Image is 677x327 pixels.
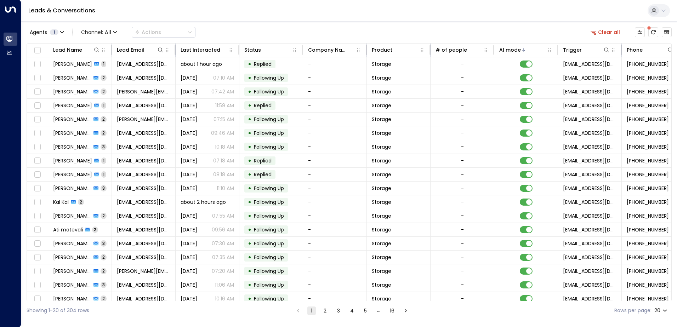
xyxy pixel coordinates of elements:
div: Lead Name [53,46,82,54]
div: • [248,99,251,111]
p: 07:35 AM [212,254,234,261]
div: Last Interacted [181,46,228,54]
td: - [303,71,367,85]
span: amaarsaleem01@gmail.com [117,171,170,178]
div: - [461,295,464,302]
span: There are new threads available. Refresh the grid to view the latest updates. [648,27,658,37]
span: keziah96@icloud.com [117,240,170,247]
div: • [248,251,251,263]
td: - [303,168,367,181]
span: nickless3761@gmail.com [117,199,170,206]
span: Stephanie Bates [53,74,91,81]
span: sarahbarr1983@hotmail.com [117,102,170,109]
span: +447539852336 [627,281,669,288]
span: Toggle select row [33,129,42,138]
span: Toggle select row [33,184,42,193]
td: - [303,223,367,236]
span: leads@space-station.co.uk [563,116,616,123]
p: 11:10 AM [217,185,234,192]
span: Toggle select row [33,74,42,82]
span: Following Up [254,226,284,233]
a: Leads & Conversations [28,6,95,15]
span: leads@space-station.co.uk [563,212,616,219]
span: Storage [372,171,391,178]
span: leads@space-station.co.uk [563,157,616,164]
span: Toggle select row [33,294,42,303]
span: +447835118181 [627,102,669,109]
span: leads@space-station.co.uk [563,143,616,150]
button: Go to next page [402,306,410,315]
span: Chamberlain Atangana [53,157,92,164]
div: - [461,143,464,150]
span: Aug 14, 2025 [181,130,197,137]
div: # of people [436,46,483,54]
span: +447891112138 [627,61,669,68]
span: Keziah Darbah [53,240,91,247]
p: 09:56 AM [212,226,234,233]
div: • [248,279,251,291]
button: Go to page 2 [321,306,329,315]
span: Following Up [254,254,284,261]
div: • [248,58,251,70]
span: 2 [101,88,107,94]
span: leads@space-station.co.uk [563,185,616,192]
span: Yesterday [181,102,197,109]
span: Storage [372,268,391,275]
span: Yesterday [181,185,197,192]
span: +447738708637 [627,74,669,81]
span: Storage [372,254,391,261]
span: Following Up [254,130,284,137]
span: 1 [101,157,106,163]
span: Rizwan Shahzad [53,130,91,137]
span: Following Up [254,268,284,275]
span: Aug 18, 2025 [181,295,197,302]
span: 3 [101,185,107,191]
span: leads@space-station.co.uk [563,281,616,288]
div: 20 [654,305,669,316]
span: alicebeaven@outlook.com [117,281,170,288]
p: 07:30 AM [212,240,234,247]
span: 2 [101,213,107,219]
span: leads@space-station.co.uk [563,199,616,206]
span: +447498997481 [627,240,669,247]
span: +447459340386 [627,157,669,164]
span: Storage [372,102,391,109]
div: Phone [627,46,674,54]
span: +447305677008 [627,130,669,137]
div: - [461,199,464,206]
div: - [461,88,464,95]
div: • [248,196,251,208]
div: - [461,157,464,164]
span: Kerry Jan [53,254,91,261]
div: Company Name [308,46,348,54]
span: Sep 11, 2025 [181,254,197,261]
span: +447936335755 [627,171,669,178]
span: Toggle select row [33,198,42,207]
span: leads@space-station.co.uk [563,240,616,247]
span: Yesterday [181,226,197,233]
span: Following Up [254,74,284,81]
span: Storage [372,295,391,302]
span: Following Up [254,116,284,123]
span: Toggle select row [33,170,42,179]
span: Toggle select row [33,87,42,96]
div: • [248,224,251,236]
label: Rows per page: [614,307,652,314]
span: Following Up [254,281,284,288]
button: Clear all [588,27,623,37]
span: Toggle select row [33,212,42,220]
span: Replied [254,61,272,68]
div: • [248,265,251,277]
button: Agents1 [27,27,67,37]
div: • [248,168,251,180]
span: All [105,29,111,35]
span: kingrizi110@icloud.com [117,130,170,137]
span: Toggle select row [33,101,42,110]
div: Button group with a nested menu [132,27,195,38]
button: Go to page 4 [348,306,356,315]
span: Toggle select row [33,115,42,124]
p: 07:55 AM [212,212,234,219]
span: Toggle select row [33,281,42,289]
span: Toggle select row [33,143,42,151]
span: Storage [372,185,391,192]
